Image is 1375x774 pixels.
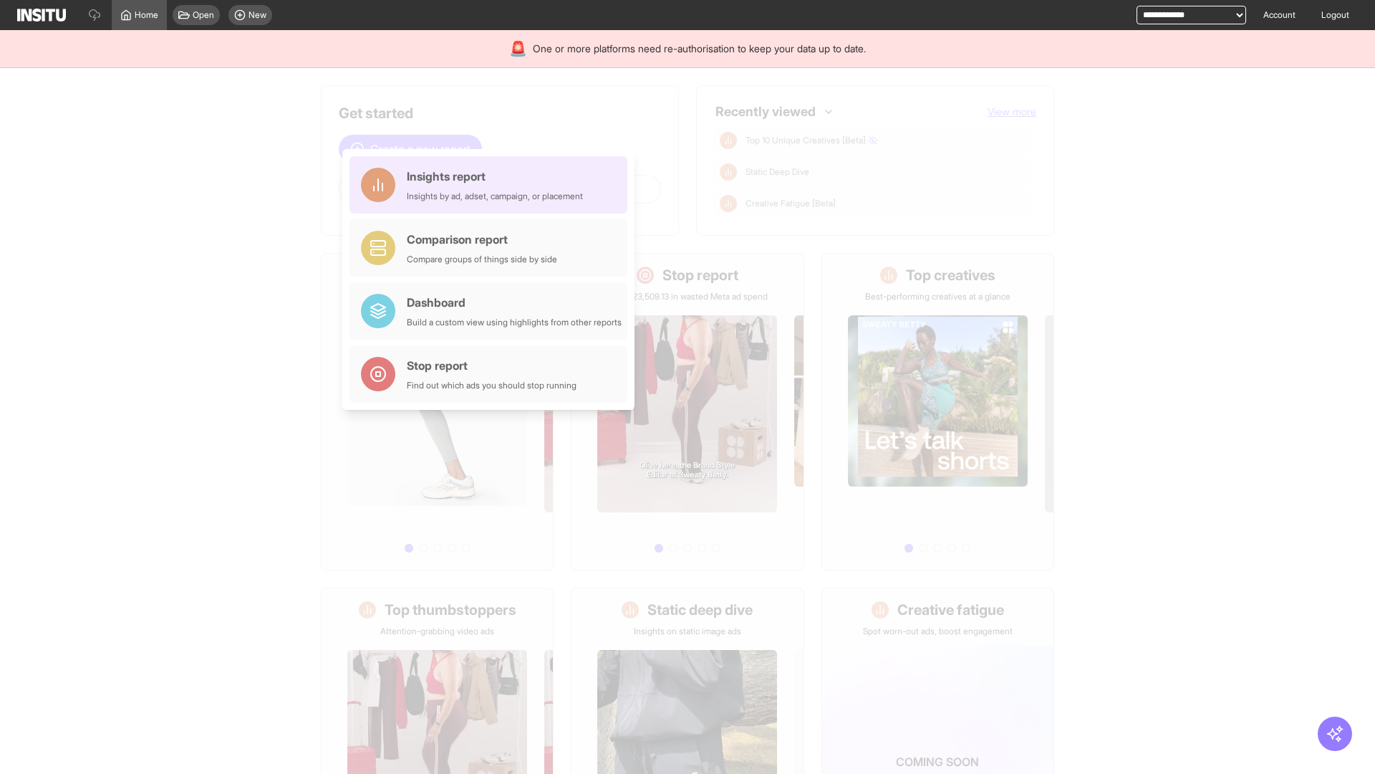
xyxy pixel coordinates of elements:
[407,168,583,185] div: Insights report
[407,254,557,265] div: Compare groups of things side by side
[193,9,214,21] span: Open
[407,357,576,374] div: Stop report
[407,294,622,311] div: Dashboard
[249,9,266,21] span: New
[407,231,557,248] div: Comparison report
[533,42,866,56] span: One or more platforms need re-authorisation to keep your data up to date.
[509,39,527,59] div: 🚨
[407,380,576,391] div: Find out which ads you should stop running
[135,9,158,21] span: Home
[17,9,66,21] img: Logo
[407,191,583,202] div: Insights by ad, adset, campaign, or placement
[407,317,622,328] div: Build a custom view using highlights from other reports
